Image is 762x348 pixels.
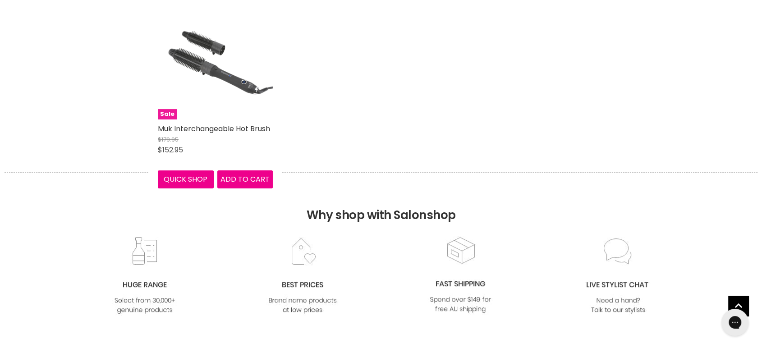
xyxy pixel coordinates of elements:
[728,296,748,319] span: Back to top
[108,237,181,316] img: range2_8cf790d4-220e-469f-917d-a18fed3854b6.jpg
[424,236,497,315] img: fast.jpg
[266,237,339,316] img: prices.jpg
[158,135,179,144] span: $179.95
[582,237,655,316] img: chat_c0a1c8f7-3133-4fc6-855f-7264552747f6.jpg
[158,124,270,134] a: Muk Interchangeable Hot Brush
[717,306,753,339] iframe: Gorgias live chat messenger
[220,174,270,184] span: Add to cart
[158,5,273,119] a: Muk Interchangeable Hot BrushSale
[158,5,273,119] img: Muk Interchangeable Hot Brush
[5,172,757,236] h2: Why shop with Salonshop
[728,296,748,316] a: Back to top
[217,170,273,188] button: Add to cart
[158,170,214,188] button: Quick shop
[158,145,183,155] span: $152.95
[158,109,177,119] span: Sale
